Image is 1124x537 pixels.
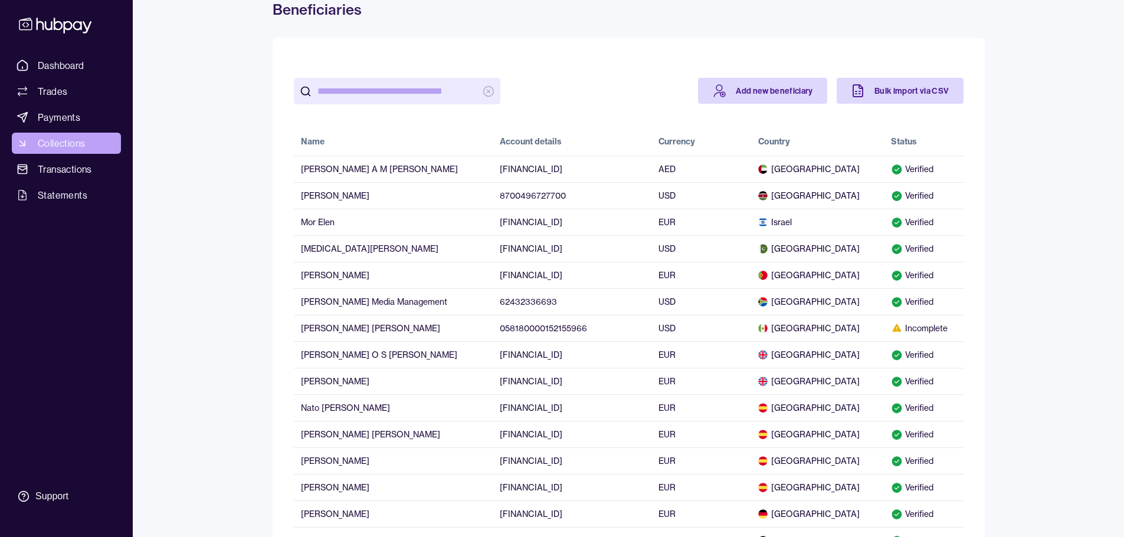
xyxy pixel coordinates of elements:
[837,78,964,104] a: Bulk import via CSV
[758,429,877,440] span: [GEOGRAPHIC_DATA]
[12,185,121,206] a: Statements
[294,315,493,341] td: [PERSON_NAME] [PERSON_NAME]
[38,188,87,202] span: Statements
[651,421,751,447] td: EUR
[891,402,956,414] div: Verified
[651,500,751,527] td: EUR
[294,447,493,474] td: [PERSON_NAME]
[758,163,877,175] span: [GEOGRAPHIC_DATA]
[758,243,877,255] span: [GEOGRAPHIC_DATA]
[317,78,477,104] input: search
[294,474,493,500] td: [PERSON_NAME]
[294,368,493,394] td: [PERSON_NAME]
[294,394,493,421] td: Nato [PERSON_NAME]
[651,209,751,235] td: EUR
[294,156,493,182] td: [PERSON_NAME] A M [PERSON_NAME]
[294,288,493,315] td: [PERSON_NAME] Media Management
[493,500,652,527] td: [FINANCIAL_ID]
[891,163,956,175] div: Verified
[658,136,695,147] div: Currency
[651,474,751,500] td: EUR
[493,368,652,394] td: [FINANCIAL_ID]
[758,375,877,387] span: [GEOGRAPHIC_DATA]
[493,288,652,315] td: 62432336693
[38,110,80,124] span: Payments
[294,500,493,527] td: [PERSON_NAME]
[493,421,652,447] td: [FINANCIAL_ID]
[891,482,956,493] div: Verified
[891,349,956,361] div: Verified
[891,136,917,147] div: Status
[651,156,751,182] td: AED
[493,447,652,474] td: [FINANCIAL_ID]
[493,394,652,421] td: [FINANCIAL_ID]
[891,216,956,228] div: Verified
[651,235,751,262] td: USD
[651,447,751,474] td: EUR
[891,190,956,202] div: Verified
[12,484,121,509] a: Support
[651,262,751,288] td: EUR
[758,269,877,281] span: [GEOGRAPHIC_DATA]
[493,209,652,235] td: [FINANCIAL_ID]
[35,490,68,503] div: Support
[758,349,877,361] span: [GEOGRAPHIC_DATA]
[12,81,121,102] a: Trades
[493,474,652,500] td: [FINANCIAL_ID]
[651,315,751,341] td: USD
[758,455,877,467] span: [GEOGRAPHIC_DATA]
[758,136,790,147] div: Country
[651,394,751,421] td: EUR
[493,156,652,182] td: [FINANCIAL_ID]
[12,159,121,180] a: Transactions
[301,136,325,147] div: Name
[651,341,751,368] td: EUR
[294,182,493,209] td: [PERSON_NAME]
[651,288,751,315] td: USD
[758,482,877,493] span: [GEOGRAPHIC_DATA]
[891,508,956,520] div: Verified
[891,429,956,440] div: Verified
[698,78,827,104] a: Add new beneficiary
[38,84,67,98] span: Trades
[493,341,652,368] td: [FINANCIAL_ID]
[294,421,493,447] td: [PERSON_NAME] [PERSON_NAME]
[891,243,956,255] div: Verified
[758,296,877,308] span: [GEOGRAPHIC_DATA]
[651,182,751,209] td: USD
[38,136,85,150] span: Collections
[493,182,652,209] td: 8700496727700
[758,190,877,202] span: [GEOGRAPHIC_DATA]
[294,209,493,235] td: Mor Elen
[500,136,562,147] div: Account details
[651,368,751,394] td: EUR
[12,107,121,128] a: Payments
[493,315,652,341] td: 058180000152155966
[891,375,956,387] div: Verified
[294,235,493,262] td: [MEDICAL_DATA][PERSON_NAME]
[891,296,956,308] div: Verified
[891,269,956,281] div: Verified
[758,322,877,334] span: [GEOGRAPHIC_DATA]
[758,216,877,228] span: Israel
[891,455,956,467] div: Verified
[294,262,493,288] td: [PERSON_NAME]
[758,402,877,414] span: [GEOGRAPHIC_DATA]
[294,341,493,368] td: [PERSON_NAME] O S [PERSON_NAME]
[12,55,121,76] a: Dashboard
[891,322,956,334] div: Incomplete
[758,508,877,520] span: [GEOGRAPHIC_DATA]
[38,162,92,176] span: Transactions
[493,262,652,288] td: [FINANCIAL_ID]
[38,58,84,73] span: Dashboard
[12,133,121,154] a: Collections
[493,235,652,262] td: [FINANCIAL_ID]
